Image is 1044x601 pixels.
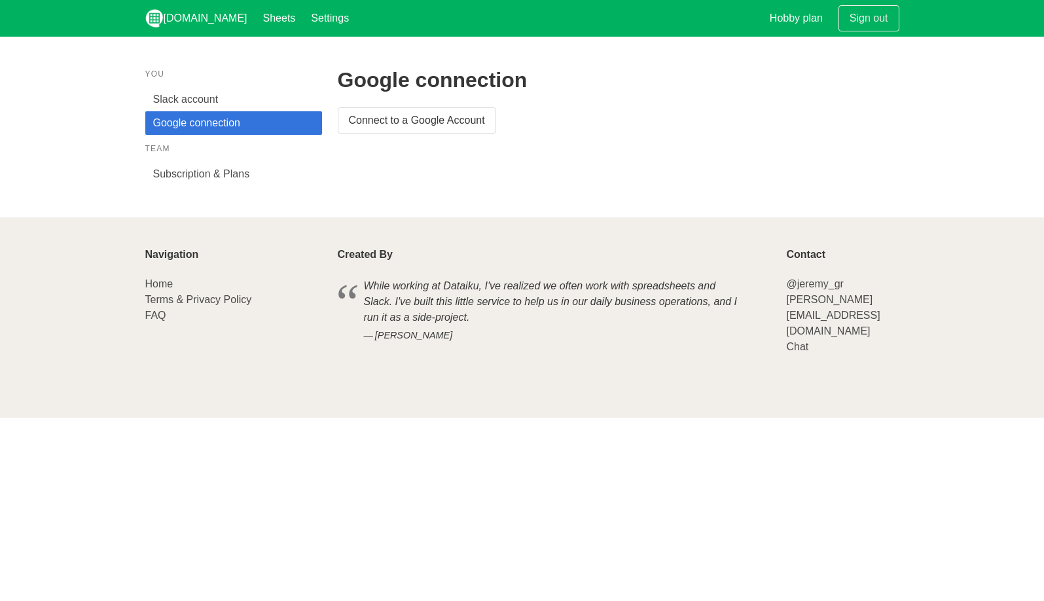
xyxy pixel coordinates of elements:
p: Team [145,143,322,155]
a: Connect to a Google Account [338,107,496,134]
a: Home [145,278,173,289]
h2: Google connection [338,68,899,92]
a: Slack account [145,88,322,111]
p: Contact [786,249,899,261]
a: Subscription & Plans [145,162,322,186]
a: FAQ [145,310,166,321]
a: Terms & Privacy Policy [145,294,252,305]
a: Google connection [145,111,322,135]
a: Sign out [838,5,899,31]
a: @jeremy_gr [786,278,843,289]
a: Chat [786,341,808,352]
blockquote: While working at Dataiku, I've realized we often work with spreadsheets and Slack. I've built thi... [338,276,771,345]
p: You [145,68,322,80]
img: logo_v2_white.png [145,9,164,27]
p: Navigation [145,249,322,261]
a: [PERSON_NAME][EMAIL_ADDRESS][DOMAIN_NAME] [786,294,880,337]
p: Created By [338,249,771,261]
cite: [PERSON_NAME] [364,329,745,343]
